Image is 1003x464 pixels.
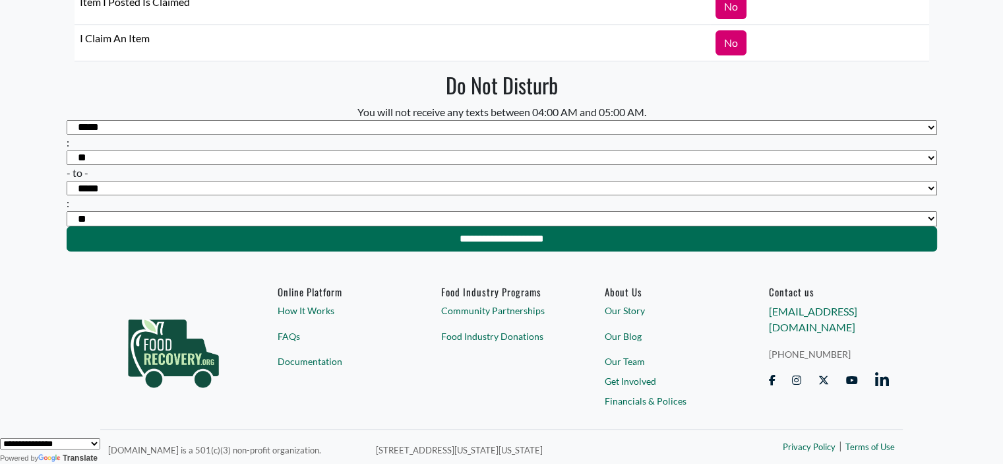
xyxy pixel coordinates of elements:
a: Financials & Polices [605,394,725,408]
h6: Online Platform [278,286,398,298]
div: You will not receive any texts between 04:00 AM and 05:00 AM. [67,104,937,251]
a: FAQs [278,329,398,343]
td: I Claim An Item [75,24,710,61]
div: - to - [67,165,937,181]
a: Our Story [605,304,725,317]
a: Get Involved [605,374,725,388]
a: How It Works [278,304,398,317]
a: [PHONE_NUMBER] [768,347,889,361]
img: Google Translate [38,454,63,463]
a: Translate [38,453,98,463]
a: Community Partnerships [441,304,562,317]
a: Our Blog [605,329,725,343]
div: : [67,120,937,166]
a: Documentation [278,354,398,368]
h2: Do Not Disturb [67,73,937,98]
img: food_recovery_green_logo-76242d7a27de7ed26b67be613a865d9c9037ba317089b267e0515145e5e51427.png [114,286,233,411]
a: [EMAIL_ADDRESS][DOMAIN_NAME] [768,305,857,333]
h6: Contact us [768,286,889,298]
a: About Us [605,286,725,298]
div: : [67,181,937,226]
a: Food Industry Donations [441,329,562,343]
a: Our Team [605,354,725,368]
a: No [715,30,746,55]
h6: Food Industry Programs [441,286,562,298]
